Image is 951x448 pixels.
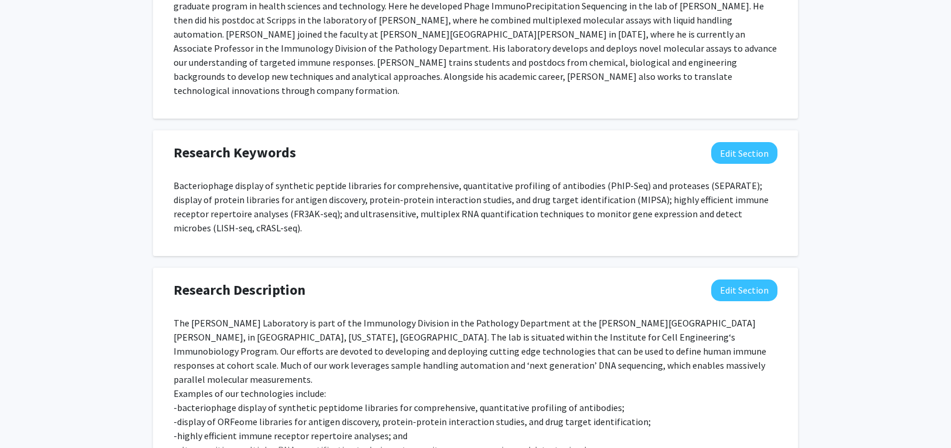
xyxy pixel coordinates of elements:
[711,279,777,301] button: Edit Research Description
[174,178,777,235] p: Bacteriophage display of synthetic peptide libraries for comprehensive, quantitative profiling of...
[9,395,50,439] iframe: Chat
[711,142,777,164] button: Edit Research Keywords
[174,142,296,163] span: Research Keywords
[174,279,305,301] span: Research Description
